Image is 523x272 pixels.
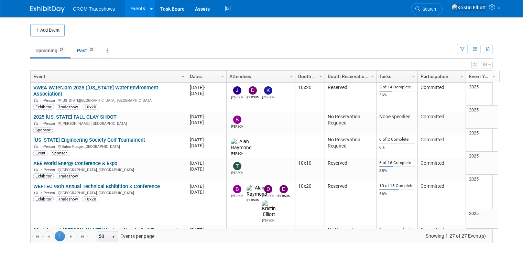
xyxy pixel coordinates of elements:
a: WEFTEC 98th Annual Technical Exhibition & Conference [33,183,160,189]
img: Josh Homes [233,86,241,95]
img: Daniel Haugland [264,185,272,193]
td: Committed [417,112,466,135]
td: Committed [417,158,466,181]
div: None specified [379,227,414,233]
img: Branden Peterson [233,116,241,124]
img: Kristin Elliott [262,200,276,218]
span: Search [420,7,436,12]
div: Exhibitor [33,173,54,179]
span: Showing 1-27 of 27 Event(s) [420,231,492,241]
a: Booth Reservation Status [328,70,372,82]
td: Reserved [325,158,376,181]
a: Go to the previous page [43,231,54,241]
td: 2025 [466,175,498,209]
div: Baton Rouge, [GEOGRAPHIC_DATA] [33,143,184,149]
td: No Reservation Required [325,225,376,245]
span: - [204,137,205,142]
div: 10x20 [83,104,98,110]
div: 36% [379,93,414,98]
span: CROM Tradeshows [73,6,115,12]
img: In-Person Event [34,98,38,102]
td: No Reservation Required [325,112,376,135]
a: Column Settings [179,70,187,81]
img: Tod Green [233,162,241,170]
div: [US_STATE][GEOGRAPHIC_DATA], [GEOGRAPHIC_DATA] [33,97,184,103]
a: Column Settings [219,70,227,81]
span: 53 [87,47,95,52]
a: Event Year [469,70,493,82]
span: In-Person [40,168,57,172]
a: Search [411,3,443,15]
a: AEE World Energy Conference & Expo [33,160,117,166]
span: Column Settings [459,74,465,79]
a: Column Settings [458,70,466,81]
div: [PERSON_NAME], [GEOGRAPHIC_DATA] [33,120,184,126]
div: Event [33,150,47,156]
span: 50 [97,231,109,241]
div: [DATE] [190,137,223,143]
a: 22nd Annual [PERSON_NAME] Western Charity Golf Tournament [33,227,178,233]
img: Alan Raymond [231,139,252,151]
img: In-Person Event [34,168,38,171]
a: Column Settings [369,70,377,81]
div: Alan Raymond [247,197,259,203]
td: 10x20 [295,83,325,112]
div: [DATE] [190,183,223,189]
a: 2025 [US_STATE] FALL CLAY SHOOT [33,114,117,120]
a: Column Settings [288,70,295,81]
button: Add Event [30,24,65,36]
div: Josh Homes [231,95,243,100]
div: [DATE] [190,166,223,172]
span: - [204,114,205,119]
td: 2025 [466,106,498,129]
div: Tradeshow [56,173,80,179]
span: - [204,227,205,232]
div: Sponsor [33,127,53,133]
div: None specified [379,114,414,120]
td: 2025 [466,83,498,106]
td: Committed [417,225,466,245]
div: Exhibitor [33,196,54,202]
span: Column Settings [288,74,294,79]
div: Daniel Austria [247,95,259,100]
span: Go to the last page [80,234,85,239]
a: Column Settings [410,70,418,81]
td: 2025 [466,209,498,229]
a: Event [33,70,182,82]
div: [DATE] [190,143,223,149]
td: Reserved [325,83,376,112]
td: Committed [417,181,466,225]
div: [GEOGRAPHIC_DATA], [GEOGRAPHIC_DATA] [33,190,184,196]
a: Tasks [379,70,413,82]
div: 38% [379,168,414,173]
a: Go to the next page [66,231,76,241]
span: Column Settings [370,74,375,79]
td: 2025 [466,129,498,152]
a: Participation [421,70,461,82]
a: [US_STATE] Engineering Society Golf Tournament [33,137,145,143]
span: Column Settings [180,74,186,79]
span: Go to the previous page [46,234,51,239]
div: Daniel Austria [277,193,290,198]
div: Alan Raymond [231,151,243,156]
div: Tradeshow [56,196,80,202]
td: Committed [417,83,466,112]
div: Exhibitor [33,104,54,110]
div: 10 of 18 Complete [379,183,414,188]
img: Daniel Austria [280,185,288,193]
img: In-Person Event [34,144,38,148]
span: - [204,184,205,189]
span: In-Person [40,191,57,195]
a: Go to the last page [77,231,88,241]
div: 0 of 2 Complete [379,137,414,142]
div: 10x20 [83,196,98,202]
div: [DATE] [190,227,223,233]
span: In-Person [40,98,57,103]
span: 1 [55,231,65,241]
a: Column Settings [490,70,498,81]
span: In-Person [40,121,57,126]
img: Kelly Lee [264,86,272,95]
td: Reserved [325,181,376,225]
img: Myers Carpenter [249,229,257,237]
div: [DATE] [190,85,223,90]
